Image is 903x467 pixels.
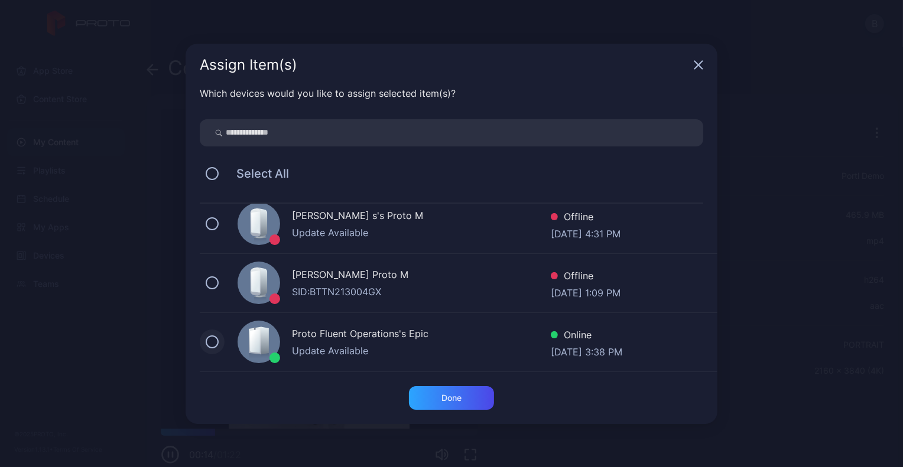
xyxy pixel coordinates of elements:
div: Assign Item(s) [200,58,689,72]
div: [PERSON_NAME] s's Proto M [292,208,551,226]
button: Done [409,386,494,410]
span: Select All [225,166,289,181]
div: Online [551,328,622,345]
div: Offline [551,210,621,227]
div: [DATE] 1:09 PM [551,286,621,298]
div: Proto Fluent Operations's Epic [292,326,551,344]
div: Done [441,393,462,403]
div: Offline [551,269,621,286]
div: Update Available [292,344,551,358]
div: [DATE] 3:38 PM [551,345,622,357]
div: [PERSON_NAME] Proto M [292,267,551,285]
div: [DATE] 4:31 PM [551,227,621,239]
div: Which devices would you like to assign selected item(s)? [200,86,703,100]
div: SID: BTTN213004GX [292,285,551,299]
div: Update Available [292,226,551,240]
